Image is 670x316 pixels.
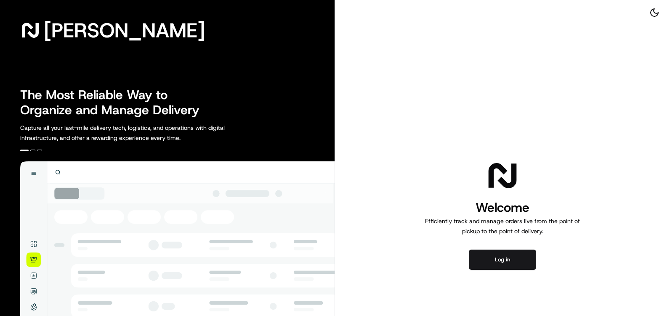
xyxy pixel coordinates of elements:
h1: Welcome [422,199,583,216]
p: Capture all your last-mile delivery tech, logistics, and operations with digital infrastructure, ... [20,123,263,143]
h2: The Most Reliable Way to Organize and Manage Delivery [20,87,209,118]
button: Log in [469,250,536,270]
span: [PERSON_NAME] [44,22,205,39]
p: Efficiently track and manage orders live from the point of pickup to the point of delivery. [422,216,583,236]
